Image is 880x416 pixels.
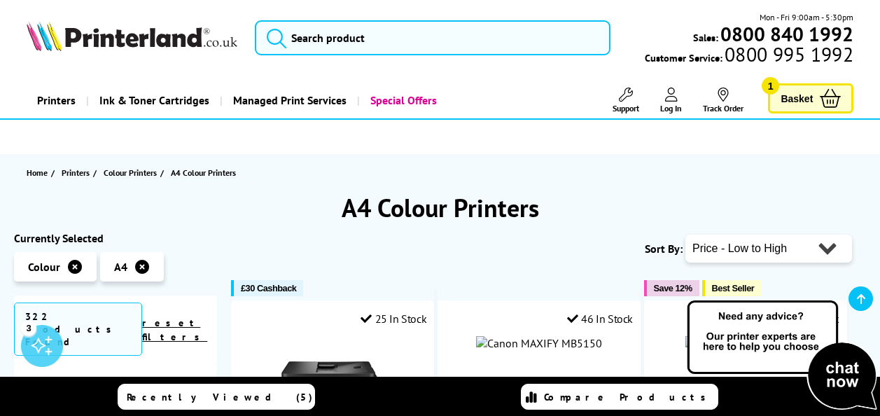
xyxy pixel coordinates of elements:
[613,103,639,113] span: Support
[660,88,682,113] a: Log In
[357,83,447,118] a: Special Offers
[104,165,157,180] span: Colour Printers
[781,89,813,108] span: Basket
[722,48,853,61] span: 0800 995 1992
[220,83,357,118] a: Managed Print Services
[613,88,639,113] a: Support
[660,103,682,113] span: Log In
[171,167,236,178] span: A4 Colour Printers
[14,191,866,224] h1: A4 Colour Printers
[720,21,853,47] b: 0800 840 1992
[62,165,93,180] a: Printers
[104,165,160,180] a: Colour Printers
[645,242,683,256] span: Sort By:
[27,83,86,118] a: Printers
[241,283,296,293] span: £30 Cashback
[654,283,692,293] span: Save 12%
[544,391,713,403] span: Compare Products
[127,391,313,403] span: Recently Viewed (5)
[521,384,718,410] a: Compare Products
[567,312,633,326] div: 46 In Stock
[86,83,220,118] a: Ink & Toner Cartridges
[142,317,207,343] a: reset filters
[255,20,610,55] input: Search product
[760,11,853,24] span: Mon - Fri 9:00am - 5:30pm
[27,165,51,180] a: Home
[231,280,303,296] button: £30 Cashback
[703,88,743,113] a: Track Order
[645,48,853,64] span: Customer Service:
[62,165,90,180] span: Printers
[762,77,779,95] span: 1
[27,21,237,54] a: Printerland Logo
[114,260,127,274] span: A4
[702,280,762,296] button: Best Seller
[644,280,699,296] button: Save 12%
[712,283,755,293] span: Best Seller
[118,384,315,410] a: Recently Viewed (5)
[14,303,142,356] span: 322 Products Found
[99,83,209,118] span: Ink & Toner Cartridges
[684,298,880,413] img: Open Live Chat window
[693,31,718,44] span: Sales:
[718,27,853,41] a: 0800 840 1992
[14,231,217,245] div: Currently Selected
[27,21,237,51] img: Printerland Logo
[21,320,36,335] div: 3
[476,336,602,350] img: Canon MAXIFY MB5150
[768,83,853,113] a: Basket 1
[361,312,426,326] div: 25 In Stock
[28,260,60,274] span: Colour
